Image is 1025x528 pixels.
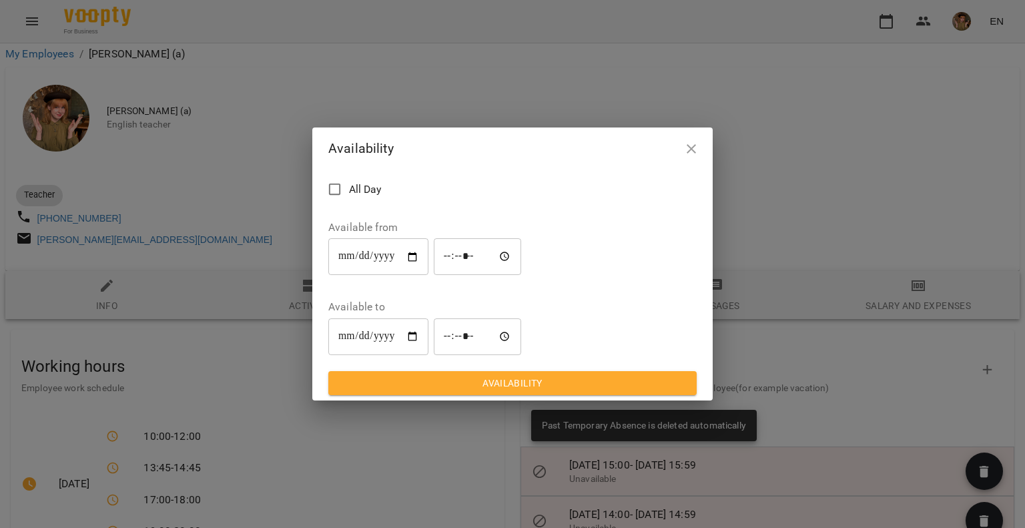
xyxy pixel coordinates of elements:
span: Availability [339,375,686,391]
label: Available from [328,222,521,233]
button: Availability [328,371,697,395]
label: Available to [328,302,521,312]
span: All Day [349,182,382,198]
h2: Availability [328,138,697,159]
